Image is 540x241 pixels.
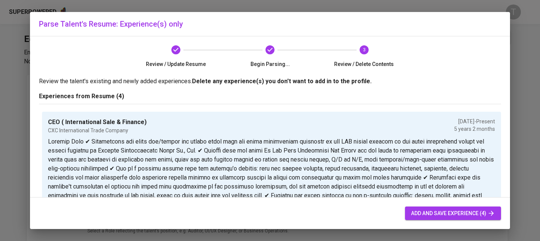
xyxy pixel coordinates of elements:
p: CEO ( International Sale & Finance) [48,118,147,127]
p: Review the talent's existing and newly added experiences. [39,77,501,86]
p: [DATE] - Present [454,118,495,125]
p: CXC International Trade Company [48,127,147,134]
button: add and save experience (4) [405,207,501,220]
span: Review / Delete Contents [320,60,408,68]
p: Experiences from Resume (4) [39,92,501,101]
span: add and save experience (4) [411,209,495,218]
b: Delete any experience(s) you don't want to add in to the profile. [192,78,372,85]
span: Begin Parsing... [226,60,314,68]
p: 5 years 2 months [454,125,495,133]
text: 3 [363,47,365,52]
span: Review / Update Resume [132,60,220,68]
h6: Parse Talent's Resume: Experience(s) only [39,18,501,30]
